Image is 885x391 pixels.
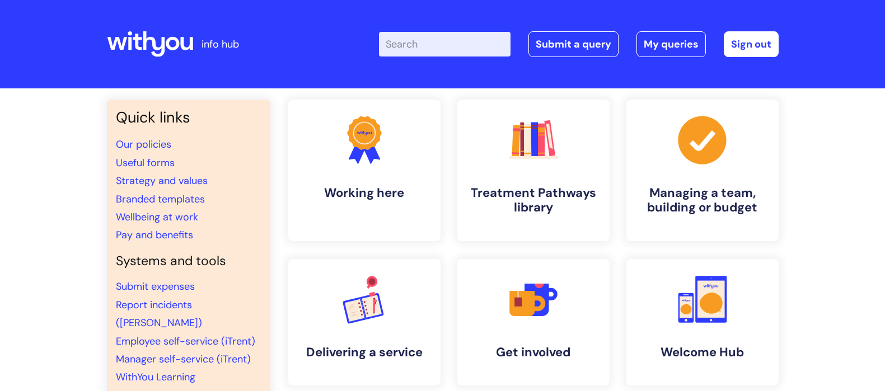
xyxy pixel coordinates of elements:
h4: Managing a team, building or budget [635,186,770,215]
h3: Quick links [116,109,261,126]
a: Managing a team, building or budget [626,100,779,241]
div: | - [379,31,779,57]
h4: Working here [297,186,432,200]
a: Sign out [724,31,779,57]
h4: Systems and tools [116,253,261,269]
a: Manager self-service (iTrent) [116,352,251,366]
h4: Delivering a service [297,345,432,360]
a: My queries [636,31,706,57]
a: Branded templates [116,192,205,206]
a: Delivering a service [288,259,441,385]
a: Employee self-service (iTrent) [116,335,255,348]
h4: Get involved [466,345,601,360]
h4: Welcome Hub [635,345,770,360]
a: WithYou Learning [116,370,195,384]
a: Our policies [116,138,171,151]
a: Submit expenses [116,280,195,293]
input: Search [379,32,511,56]
a: Strategy and values [116,174,208,187]
a: Get involved [457,259,610,385]
a: Pay and benefits [116,228,193,242]
a: Wellbeing at work [116,210,198,224]
a: Submit a query [528,31,619,57]
a: Report incidents ([PERSON_NAME]) [116,298,202,329]
a: Working here [288,100,441,241]
a: Welcome Hub [626,259,779,385]
a: Treatment Pathways library [457,100,610,241]
a: Useful forms [116,156,175,169]
h4: Treatment Pathways library [466,186,601,215]
p: info hub [202,35,239,53]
